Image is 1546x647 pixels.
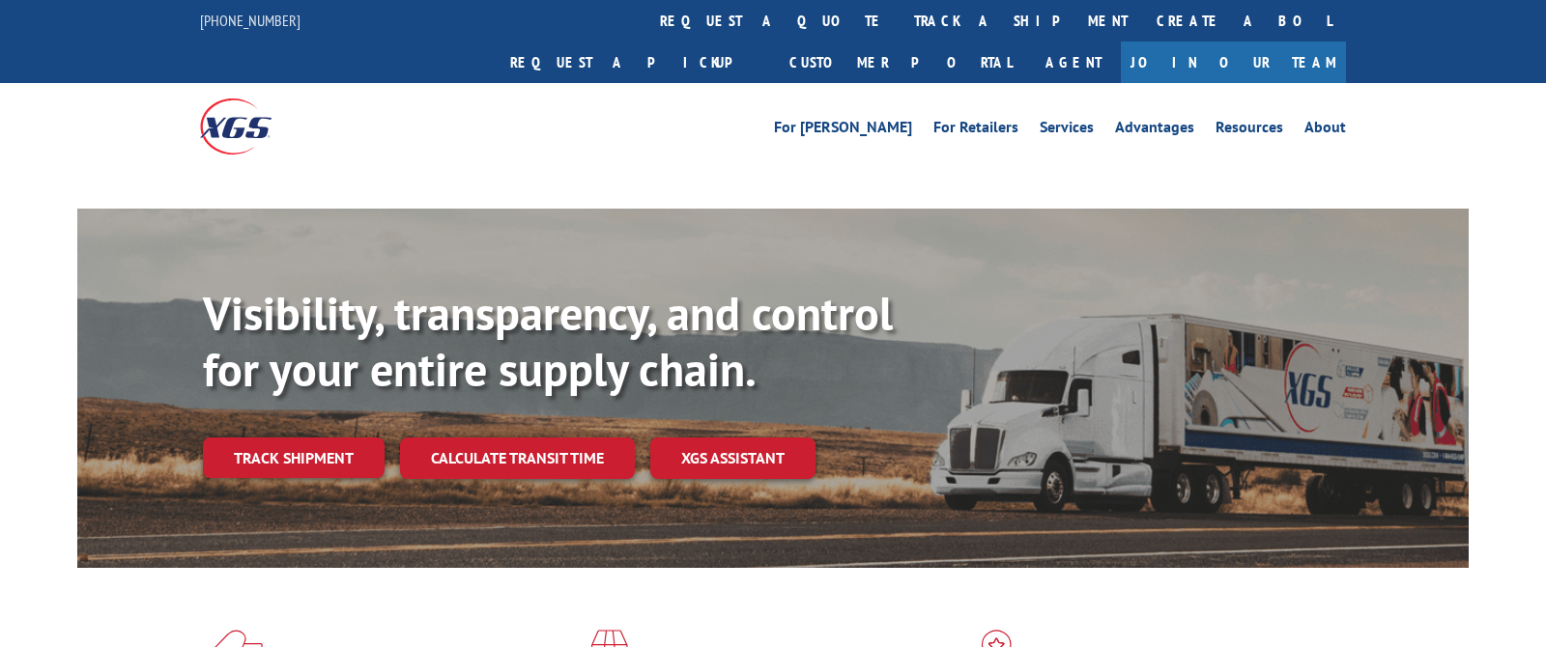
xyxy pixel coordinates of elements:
[1216,120,1283,141] a: Resources
[774,120,912,141] a: For [PERSON_NAME]
[496,42,775,83] a: Request a pickup
[650,437,816,479] a: XGS ASSISTANT
[1304,120,1346,141] a: About
[203,437,385,478] a: Track shipment
[1040,120,1094,141] a: Services
[775,42,1026,83] a: Customer Portal
[1026,42,1121,83] a: Agent
[400,437,635,479] a: Calculate transit time
[933,120,1018,141] a: For Retailers
[1115,120,1194,141] a: Advantages
[200,11,301,30] a: [PHONE_NUMBER]
[1121,42,1346,83] a: Join Our Team
[203,283,893,399] b: Visibility, transparency, and control for your entire supply chain.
